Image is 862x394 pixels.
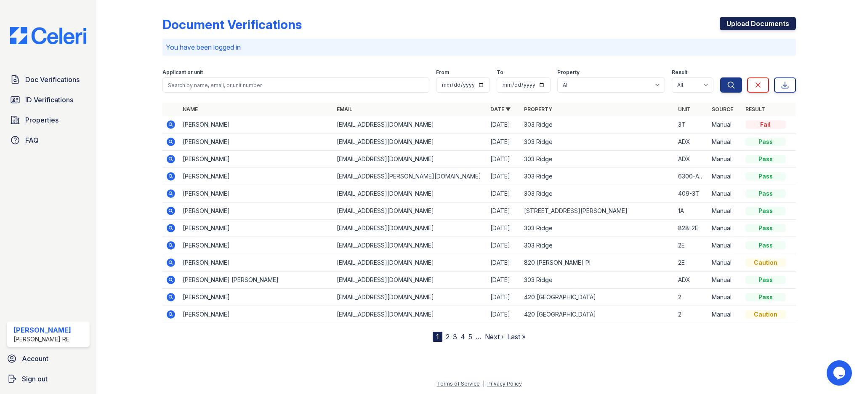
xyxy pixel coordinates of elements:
a: Next › [485,333,504,341]
label: Result [672,69,687,76]
a: Last » [507,333,526,341]
td: [DATE] [487,185,521,202]
a: 5 [468,333,472,341]
div: | [483,381,484,387]
label: To [497,69,503,76]
a: Properties [7,112,90,128]
td: 2E [675,237,708,254]
td: 303 Ridge [521,116,674,133]
td: [EMAIL_ADDRESS][DOMAIN_NAME] [333,306,487,323]
td: 828-2E [675,220,708,237]
td: Manual [708,272,742,289]
td: [DATE] [487,116,521,133]
td: [PERSON_NAME] [179,168,333,185]
td: 420 [GEOGRAPHIC_DATA] [521,306,674,323]
div: Pass [745,189,786,198]
a: Unit [678,106,691,112]
div: Pass [745,155,786,163]
td: 303 Ridge [521,237,674,254]
td: [PERSON_NAME] [179,289,333,306]
p: You have been logged in [166,42,792,52]
td: 6300-ADX [675,168,708,185]
img: CE_Logo_Blue-a8612792a0a2168367f1c8372b55b34899dd931a85d93a1a3d3e32e68fde9ad4.png [3,27,93,44]
td: [DATE] [487,254,521,272]
label: Applicant or unit [162,69,203,76]
label: Property [557,69,580,76]
a: Account [3,350,93,367]
div: Pass [745,138,786,146]
a: 4 [460,333,465,341]
td: [PERSON_NAME] [179,237,333,254]
div: Pass [745,293,786,301]
td: [DATE] [487,133,521,151]
a: Property [524,106,552,112]
td: [PERSON_NAME] [179,254,333,272]
td: Manual [708,237,742,254]
td: [STREET_ADDRESS][PERSON_NAME] [521,202,674,220]
td: 303 Ridge [521,151,674,168]
td: [EMAIL_ADDRESS][DOMAIN_NAME] [333,202,487,220]
td: 820 [PERSON_NAME] Pl [521,254,674,272]
td: Manual [708,151,742,168]
a: Privacy Policy [487,381,522,387]
a: ID Verifications [7,91,90,108]
td: [PERSON_NAME] [179,185,333,202]
td: [PERSON_NAME] [PERSON_NAME] [179,272,333,289]
td: Manual [708,220,742,237]
td: [DATE] [487,237,521,254]
div: Pass [745,207,786,215]
td: Manual [708,116,742,133]
span: Doc Verifications [25,75,80,85]
input: Search by name, email, or unit number [162,77,429,93]
td: Manual [708,254,742,272]
td: Manual [708,133,742,151]
a: 2 [446,333,450,341]
td: [DATE] [487,272,521,289]
td: Manual [708,306,742,323]
div: Caution [745,258,786,267]
td: [EMAIL_ADDRESS][DOMAIN_NAME] [333,289,487,306]
span: FAQ [25,135,39,145]
td: [EMAIL_ADDRESS][DOMAIN_NAME] [333,151,487,168]
td: [EMAIL_ADDRESS][DOMAIN_NAME] [333,116,487,133]
td: [PERSON_NAME] [179,202,333,220]
div: Pass [745,172,786,181]
td: [DATE] [487,289,521,306]
td: [DATE] [487,151,521,168]
td: Manual [708,289,742,306]
td: [PERSON_NAME] [179,116,333,133]
td: 2 [675,306,708,323]
td: [EMAIL_ADDRESS][PERSON_NAME][DOMAIN_NAME] [333,168,487,185]
span: Sign out [22,374,48,384]
td: [EMAIL_ADDRESS][DOMAIN_NAME] [333,272,487,289]
td: 303 Ridge [521,133,674,151]
a: Source [712,106,733,112]
td: 303 Ridge [521,220,674,237]
td: 1A [675,202,708,220]
td: [EMAIL_ADDRESS][DOMAIN_NAME] [333,237,487,254]
td: [PERSON_NAME] [179,151,333,168]
a: Email [337,106,352,112]
a: Upload Documents [720,17,796,30]
td: 2 [675,289,708,306]
td: [PERSON_NAME] [179,306,333,323]
td: [DATE] [487,202,521,220]
div: Caution [745,310,786,319]
a: Doc Verifications [7,71,90,88]
span: … [476,332,482,342]
div: Pass [745,276,786,284]
button: Sign out [3,370,93,387]
a: Result [745,106,765,112]
a: 3 [453,333,457,341]
td: Manual [708,185,742,202]
a: Terms of Service [437,381,480,387]
td: [EMAIL_ADDRESS][DOMAIN_NAME] [333,133,487,151]
td: [PERSON_NAME] [179,220,333,237]
td: ADX [675,151,708,168]
td: [EMAIL_ADDRESS][DOMAIN_NAME] [333,185,487,202]
span: Account [22,354,48,364]
div: 1 [433,332,442,342]
div: [PERSON_NAME] [13,325,71,335]
a: Date ▼ [490,106,511,112]
div: Fail [745,120,786,129]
